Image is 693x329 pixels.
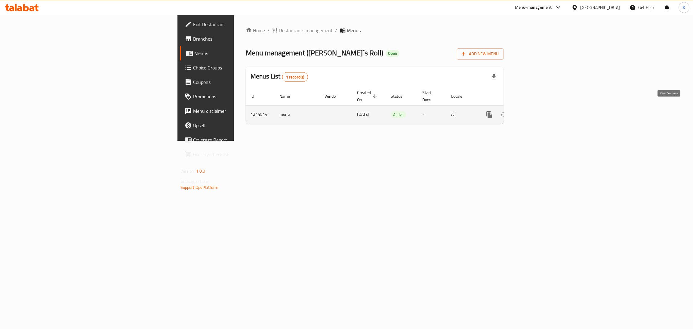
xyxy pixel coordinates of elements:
[180,104,293,118] a: Menu disclaimer
[497,107,511,122] button: Change Status
[180,17,293,32] a: Edit Restaurant
[386,50,399,57] div: Open
[417,105,446,124] td: -
[193,78,288,86] span: Coupons
[180,177,208,185] span: Get support on:
[193,122,288,129] span: Upsell
[446,105,477,124] td: All
[580,4,620,11] div: [GEOGRAPHIC_DATA]
[180,46,293,60] a: Menus
[246,87,545,124] table: enhanced table
[325,93,345,100] span: Vendor
[180,147,293,161] a: Grocery Checklist
[515,4,552,11] div: Menu-management
[193,136,288,143] span: Coverage Report
[251,93,262,100] span: ID
[391,111,406,118] span: Active
[272,27,333,34] a: Restaurants management
[357,110,369,118] span: [DATE]
[180,60,293,75] a: Choice Groups
[462,50,499,58] span: Add New Menu
[275,105,320,124] td: menu
[251,72,308,82] h2: Menus List
[180,32,293,46] a: Branches
[193,21,288,28] span: Edit Restaurant
[194,50,288,57] span: Menus
[180,75,293,89] a: Coupons
[279,93,298,100] span: Name
[422,89,439,103] span: Start Date
[487,70,501,84] div: Export file
[347,27,361,34] span: Menus
[683,4,685,11] span: K
[357,89,379,103] span: Created On
[282,72,308,82] div: Total records count
[457,48,504,60] button: Add New Menu
[180,183,219,191] a: Support.OpsPlatform
[180,118,293,133] a: Upsell
[477,87,545,106] th: Actions
[282,74,308,80] span: 1 record(s)
[193,151,288,158] span: Grocery Checklist
[196,167,205,175] span: 1.0.0
[193,35,288,42] span: Branches
[246,46,383,60] span: Menu management ( [PERSON_NAME]`s Roll )
[386,51,399,56] span: Open
[180,167,195,175] span: Version:
[193,107,288,115] span: Menu disclaimer
[482,107,497,122] button: more
[180,133,293,147] a: Coverage Report
[279,27,333,34] span: Restaurants management
[246,27,504,34] nav: breadcrumb
[193,93,288,100] span: Promotions
[193,64,288,71] span: Choice Groups
[335,27,337,34] li: /
[180,89,293,104] a: Promotions
[451,93,470,100] span: Locale
[391,93,410,100] span: Status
